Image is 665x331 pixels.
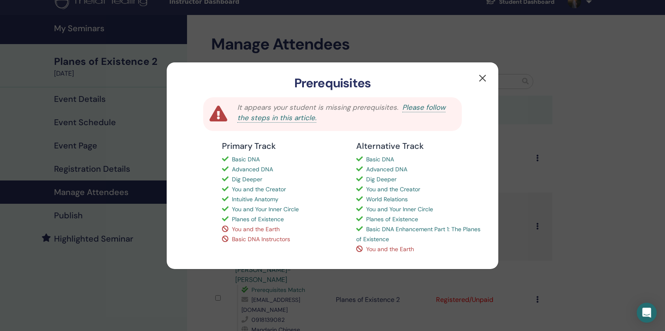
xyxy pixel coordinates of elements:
[637,303,657,323] div: Open Intercom Messenger
[366,195,408,203] span: World Relations
[237,103,446,123] a: Please follow the steps in this article.
[366,245,414,253] span: You and the Earth
[232,235,290,243] span: Basic DNA Instructors
[222,141,346,151] h4: Primary Track
[366,165,407,173] span: Advanced DNA
[232,195,278,203] span: Intuitive Anatomy
[366,215,418,223] span: Planes of Existence
[366,185,420,193] span: You and the Creator
[237,103,398,112] span: It appears your student is missing prerequisites.
[232,215,284,223] span: Planes of Existence
[232,156,260,163] span: Basic DNA
[366,205,433,213] span: You and Your Inner Circle
[356,225,480,243] span: Basic DNA Enhancement Part 1: The Planes of Existence
[232,225,280,233] span: You and the Earth
[232,205,299,213] span: You and Your Inner Circle
[366,156,394,163] span: Basic DNA
[232,175,262,183] span: Dig Deeper
[232,185,286,193] span: You and the Creator
[180,76,485,91] h3: Prerequisites
[356,141,480,151] h4: Alternative Track
[366,175,397,183] span: Dig Deeper
[232,165,273,173] span: Advanced DNA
